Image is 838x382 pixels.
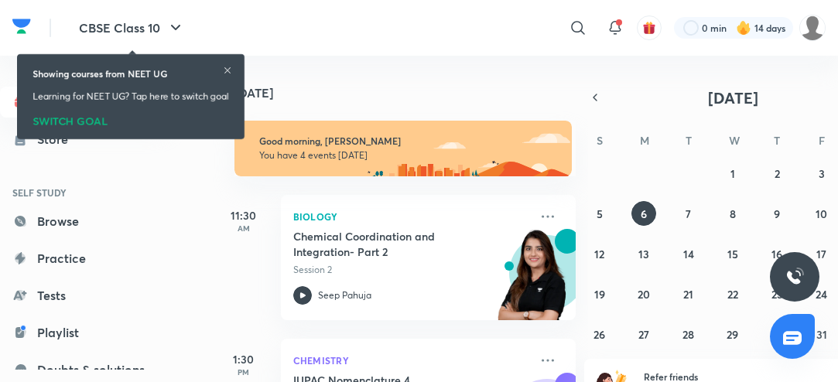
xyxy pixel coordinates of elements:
button: CBSE Class 10 [70,12,194,43]
abbr: October 6, 2025 [641,206,647,221]
h5: 1:30 [213,351,275,367]
button: October 3, 2025 [809,161,834,186]
p: AM [213,223,275,233]
abbr: October 23, 2025 [771,287,783,302]
button: October 23, 2025 [764,281,789,306]
p: Chemistry [293,351,529,370]
h4: [DATE] [234,87,591,99]
button: October 22, 2025 [720,281,745,306]
button: October 7, 2025 [676,201,701,226]
button: October 10, 2025 [809,201,834,226]
abbr: Tuesday [686,133,692,148]
abbr: October 1, 2025 [730,166,735,181]
abbr: October 31, 2025 [816,327,827,342]
abbr: October 29, 2025 [727,327,738,342]
button: October 17, 2025 [809,241,834,266]
button: October 6, 2025 [631,201,656,226]
img: morning [234,121,572,176]
abbr: October 21, 2025 [683,287,693,302]
p: PM [213,367,275,377]
abbr: Friday [819,133,825,148]
button: October 13, 2025 [631,241,656,266]
p: You have 4 events [DATE] [259,149,551,162]
button: avatar [637,15,662,40]
span: [DATE] [708,87,758,108]
abbr: October 8, 2025 [730,206,736,221]
abbr: October 14, 2025 [683,247,694,261]
h6: Good morning, [PERSON_NAME] [259,135,551,147]
abbr: October 30, 2025 [771,327,784,342]
abbr: October 20, 2025 [638,287,650,302]
div: SWITCH GOAL [32,110,229,127]
button: October 15, 2025 [720,241,745,266]
abbr: Sunday [597,133,603,148]
button: October 24, 2025 [809,281,834,306]
abbr: October 22, 2025 [727,287,738,302]
abbr: October 27, 2025 [638,327,649,342]
abbr: Thursday [774,133,780,148]
p: Biology [293,207,529,226]
abbr: October 15, 2025 [727,247,738,261]
button: October 1, 2025 [720,161,745,186]
button: October 31, 2025 [809,322,834,346]
button: October 29, 2025 [720,322,745,346]
abbr: October 17, 2025 [816,247,826,261]
img: Nishi raghuwanshi [799,15,826,41]
img: ttu [785,268,804,286]
img: unacademy [491,229,576,336]
abbr: October 13, 2025 [638,247,649,261]
button: October 9, 2025 [764,201,789,226]
abbr: October 10, 2025 [816,206,827,221]
h6: Showing courses from NEET UG [32,67,167,80]
button: October 14, 2025 [676,241,701,266]
abbr: October 12, 2025 [594,247,604,261]
abbr: October 3, 2025 [819,166,825,181]
button: October 20, 2025 [631,281,656,306]
button: October 8, 2025 [720,201,745,226]
a: Company Logo [12,15,31,42]
button: October 16, 2025 [764,241,789,266]
img: Company Logo [12,15,31,38]
p: Session 2 [293,263,529,277]
button: October 12, 2025 [587,241,612,266]
abbr: October 26, 2025 [593,327,605,342]
button: October 2, 2025 [764,161,789,186]
abbr: October 24, 2025 [816,287,827,302]
abbr: October 2, 2025 [775,166,780,181]
abbr: October 19, 2025 [594,287,605,302]
button: October 28, 2025 [676,322,701,346]
abbr: October 5, 2025 [597,206,603,221]
img: avatar [642,21,656,35]
button: October 21, 2025 [676,281,701,306]
abbr: October 7, 2025 [686,206,691,221]
abbr: October 9, 2025 [774,206,780,221]
p: Learning for NEET UG? Tap here to switch goal [32,90,229,104]
abbr: Wednesday [729,133,740,148]
button: October 30, 2025 [764,322,789,346]
abbr: October 16, 2025 [771,247,782,261]
button: October 26, 2025 [587,322,612,346]
abbr: Monday [640,133,649,148]
button: October 19, 2025 [587,281,612,306]
h5: 11:30 [213,207,275,223]
abbr: October 28, 2025 [682,327,694,342]
img: streak [736,20,751,36]
button: October 5, 2025 [587,201,612,226]
h5: Chemical Coordination and Integration- Part 2 [293,229,486,260]
p: Seep Pahuja [318,288,371,302]
button: October 27, 2025 [631,322,656,346]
